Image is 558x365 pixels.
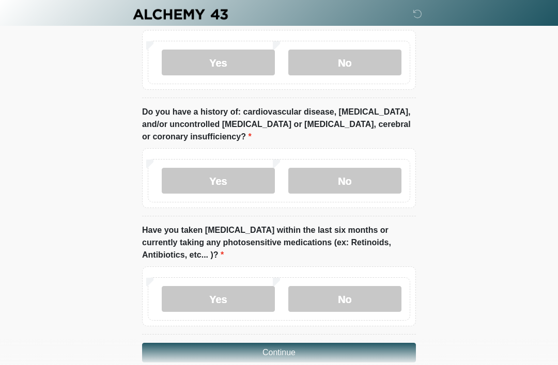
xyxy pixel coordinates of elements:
label: No [288,50,401,75]
label: Do you have a history of: cardiovascular disease, [MEDICAL_DATA], and/or uncontrolled [MEDICAL_DA... [142,106,416,143]
label: Yes [162,50,275,75]
label: No [288,286,401,312]
label: Have you taken [MEDICAL_DATA] within the last six months or currently taking any photosensitive m... [142,224,416,261]
label: Yes [162,286,275,312]
img: Alchemy 43 Logo [132,8,229,21]
label: No [288,168,401,194]
label: Yes [162,168,275,194]
button: Continue [142,343,416,362]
